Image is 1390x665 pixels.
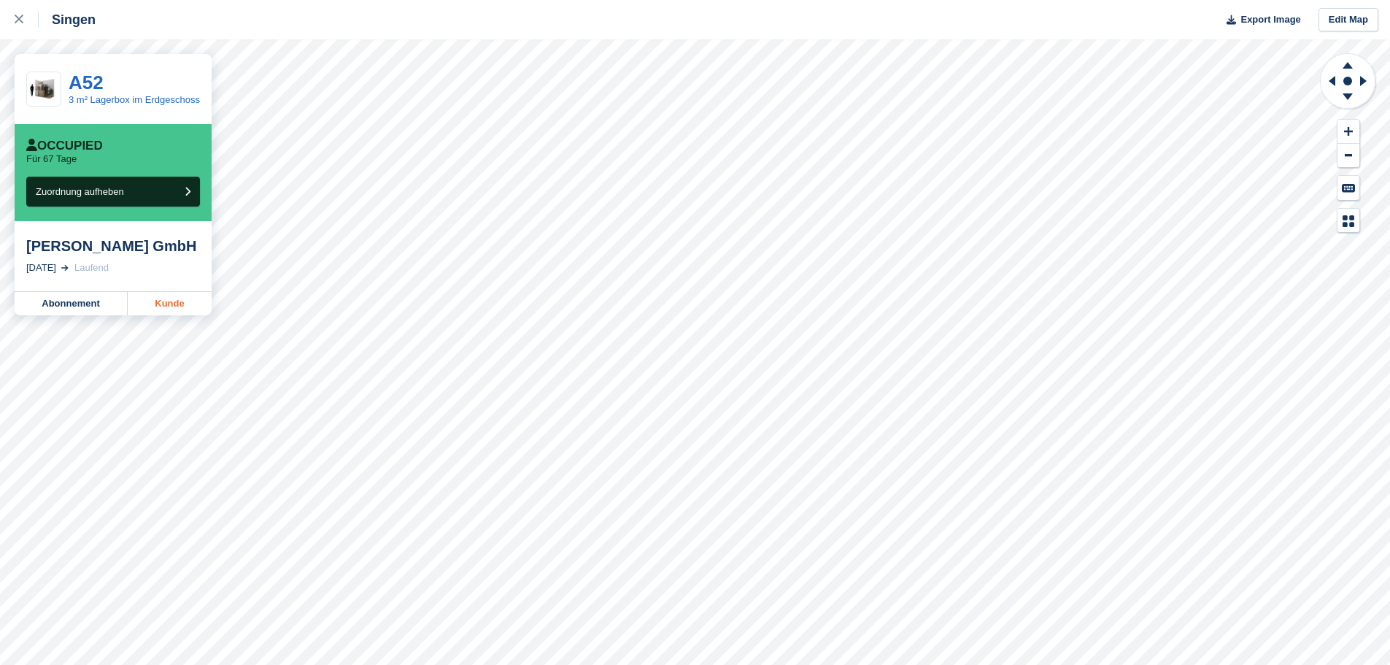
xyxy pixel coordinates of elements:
[26,237,200,255] div: [PERSON_NAME] GmbH
[36,186,124,197] span: Zuordnung aufheben
[1337,120,1359,144] button: Zoom In
[15,292,128,315] a: Abonnement
[61,265,69,271] img: arrow-right-light-icn-cde0832a797a2874e46488d9cf13f60e5c3a73dbe684e267c42b8395dfbc2abf.svg
[1337,209,1359,233] button: Map Legend
[1218,8,1301,32] button: Export Image
[69,72,104,93] a: A52
[27,77,61,102] img: 3,0%20q-unit.jpg
[26,153,77,165] p: Für 67 Tage
[1337,144,1359,168] button: Zoom Out
[1318,8,1378,32] a: Edit Map
[1337,176,1359,200] button: Keyboard Shortcuts
[39,11,96,28] div: Singen
[74,261,109,275] div: Laufend
[69,94,200,105] a: 3 m² Lagerbox im Erdgeschoss
[128,292,212,315] a: Kunde
[26,177,200,207] button: Zuordnung aufheben
[26,261,56,275] div: [DATE]
[26,139,103,153] div: Occupied
[1240,12,1300,27] span: Export Image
